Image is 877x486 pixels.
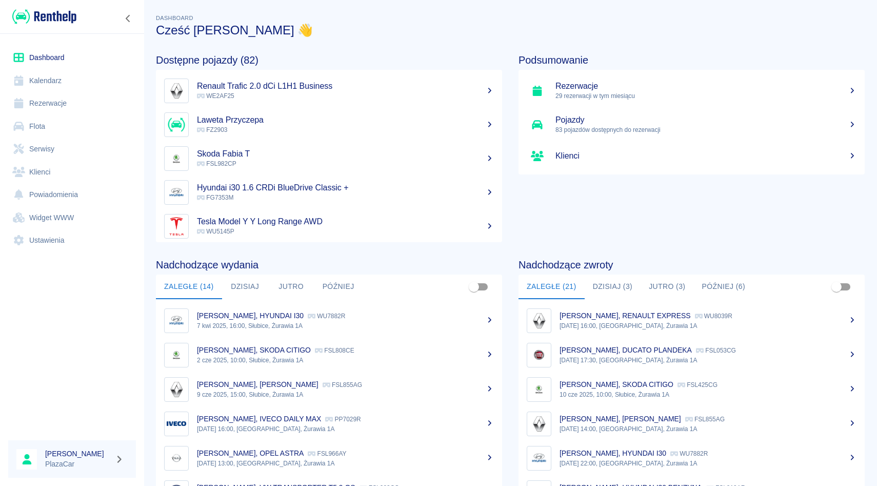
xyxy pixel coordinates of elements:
[585,275,641,299] button: Dzisiaj (3)
[197,81,494,91] h5: Renault Trafic 2.0 dCi L1H1 Business
[197,312,304,320] p: [PERSON_NAME], HYUNDAI I30
[156,338,502,372] a: Image[PERSON_NAME], SKODA CITIGO FSL808CE2 cze 2025, 10:00, Słubice, Żurawia 1A
[197,415,321,423] p: [PERSON_NAME], IVECO DAILY MAX
[529,449,549,468] img: Image
[529,345,549,365] img: Image
[677,381,717,388] p: FSL425CG
[560,459,856,468] p: [DATE] 22:00, [GEOGRAPHIC_DATA], Żurawia 1A
[555,125,856,134] p: 83 pojazdów dostępnych do rezerwacji
[519,303,865,338] a: Image[PERSON_NAME], RENAULT EXPRESS WU8039R[DATE] 16:00, [GEOGRAPHIC_DATA], Żurawia 1A
[529,380,549,399] img: Image
[8,206,136,229] a: Widget WWW
[519,54,865,66] h4: Podsumowanie
[197,424,494,434] p: [DATE] 16:00, [GEOGRAPHIC_DATA], Żurawia 1A
[156,406,502,441] a: Image[PERSON_NAME], IVECO DAILY MAX PP7029R[DATE] 16:00, [GEOGRAPHIC_DATA], Żurawia 1A
[167,217,186,236] img: Image
[197,194,233,201] span: FG7353M
[167,149,186,168] img: Image
[8,8,76,25] a: Renthelp logo
[156,176,502,209] a: ImageHyundai i30 1.6 CRDi BlueDrive Classic + FG7353M
[156,259,502,271] h4: Nadchodzące wydania
[197,380,318,388] p: [PERSON_NAME], [PERSON_NAME]
[315,347,354,354] p: FSL808CE
[197,346,311,354] p: [PERSON_NAME], SKODA CITIGO
[167,183,186,202] img: Image
[670,450,708,457] p: WU7882R
[519,275,585,299] button: Zaległe (21)
[197,115,494,125] h5: Laweta Przyczepa
[314,275,363,299] button: Później
[156,275,222,299] button: Zaległe (14)
[519,338,865,372] a: Image[PERSON_NAME], DUCATO PLANDEKA FSL053CG[DATE] 17:30, [GEOGRAPHIC_DATA], Żurawia 1A
[560,312,691,320] p: [PERSON_NAME], RENAULT EXPRESS
[519,372,865,406] a: Image[PERSON_NAME], SKODA CITIGO FSL425CG10 cze 2025, 10:00, Słubice, Żurawia 1A
[156,23,865,37] h3: Cześć [PERSON_NAME] 👋
[156,74,502,108] a: ImageRenault Trafic 2.0 dCi L1H1 Business WE2AF25
[197,449,304,457] p: [PERSON_NAME], OPEL ASTRA
[695,313,732,320] p: WU8039R
[167,81,186,101] img: Image
[121,12,136,25] button: Zwiń nawigację
[167,115,186,134] img: Image
[197,149,494,159] h5: Skoda Fabia T
[555,91,856,101] p: 29 rezerwacji w tym miesiącu
[560,380,673,388] p: [PERSON_NAME], SKODA CITIGO
[641,275,693,299] button: Jutro (3)
[197,390,494,399] p: 9 cze 2025, 15:00, Słubice, Żurawia 1A
[696,347,736,354] p: FSL053CG
[560,415,681,423] p: [PERSON_NAME], [PERSON_NAME]
[693,275,753,299] button: Później (6)
[156,54,502,66] h4: Dostępne pojazdy (82)
[323,381,362,388] p: FSL855AG
[8,138,136,161] a: Serwisy
[156,372,502,406] a: Image[PERSON_NAME], [PERSON_NAME] FSL855AG9 cze 2025, 15:00, Słubice, Żurawia 1A
[156,15,193,21] span: Dashboard
[156,441,502,475] a: Image[PERSON_NAME], OPEL ASTRA FSL966AY[DATE] 13:00, [GEOGRAPHIC_DATA], Żurawia 1A
[519,406,865,441] a: Image[PERSON_NAME], [PERSON_NAME] FSL855AG[DATE] 14:00, [GEOGRAPHIC_DATA], Żurawia 1A
[308,450,346,457] p: FSL966AY
[308,313,345,320] p: WU7882R
[167,380,186,399] img: Image
[45,449,111,459] h6: [PERSON_NAME]
[8,46,136,69] a: Dashboard
[167,311,186,331] img: Image
[156,209,502,243] a: ImageTesla Model Y Y Long Range AWD WU5145P
[555,81,856,91] h5: Rezerwacje
[685,416,725,423] p: FSL855AG
[519,259,865,271] h4: Nadchodzące zwroty
[560,356,856,365] p: [DATE] 17:30, [GEOGRAPHIC_DATA], Żurawia 1A
[197,228,234,235] span: WU5145P
[8,115,136,138] a: Flota
[8,183,136,206] a: Powiadomienia
[45,459,111,470] p: PlazaCar
[197,356,494,365] p: 2 cze 2025, 10:00, Słubice, Żurawia 1A
[12,8,76,25] img: Renthelp logo
[197,321,494,331] p: 7 kwi 2025, 16:00, Słubice, Żurawia 1A
[222,275,268,299] button: Dzisiaj
[827,277,846,297] span: Pokaż przypisane tylko do mnie
[519,441,865,475] a: Image[PERSON_NAME], HYUNDAI I30 WU7882R[DATE] 22:00, [GEOGRAPHIC_DATA], Żurawia 1A
[325,416,361,423] p: PP7029R
[8,161,136,184] a: Klienci
[197,459,494,468] p: [DATE] 13:00, [GEOGRAPHIC_DATA], Żurawia 1A
[8,92,136,115] a: Rezerwacje
[555,151,856,161] h5: Klienci
[519,142,865,170] a: Klienci
[464,277,484,297] span: Pokaż przypisane tylko do mnie
[167,345,186,365] img: Image
[519,74,865,108] a: Rezerwacje29 rezerwacji w tym miesiącu
[156,142,502,176] a: ImageSkoda Fabia T FSL982CP
[197,183,494,193] h5: Hyundai i30 1.6 CRDi BlueDrive Classic +
[560,424,856,434] p: [DATE] 14:00, [GEOGRAPHIC_DATA], Żurawia 1A
[529,311,549,331] img: Image
[529,414,549,434] img: Image
[156,303,502,338] a: Image[PERSON_NAME], HYUNDAI I30 WU7882R7 kwi 2025, 16:00, Słubice, Żurawia 1A
[560,390,856,399] p: 10 cze 2025, 10:00, Słubice, Żurawia 1A
[156,108,502,142] a: ImageLaweta Przyczepa FZ2903
[519,108,865,142] a: Pojazdy83 pojazdów dostępnych do rezerwacji
[167,414,186,434] img: Image
[197,217,494,227] h5: Tesla Model Y Y Long Range AWD
[8,229,136,252] a: Ustawienia
[560,321,856,331] p: [DATE] 16:00, [GEOGRAPHIC_DATA], Żurawia 1A
[197,92,234,100] span: WE2AF25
